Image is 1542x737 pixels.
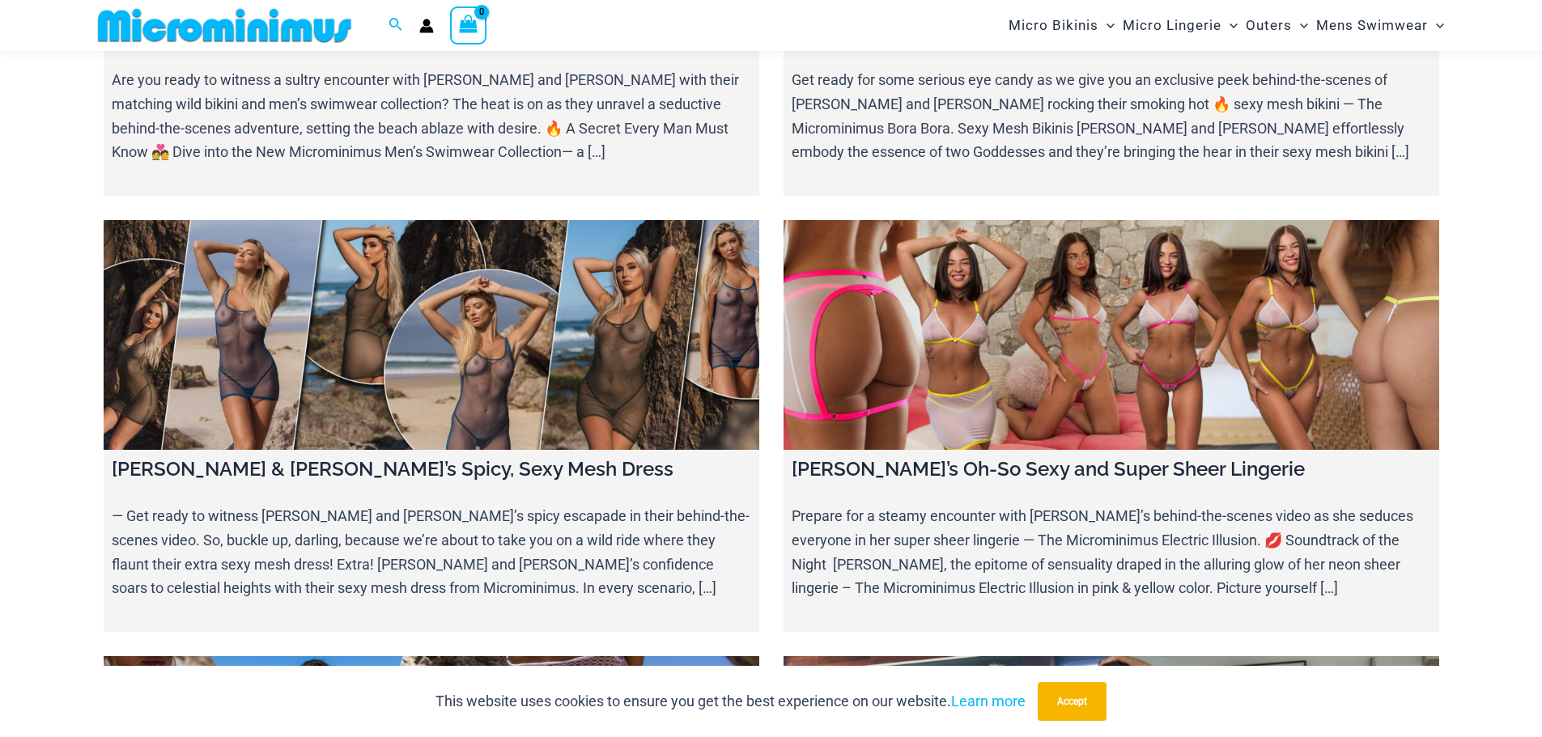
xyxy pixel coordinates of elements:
[419,19,434,33] a: Account icon link
[792,68,1431,164] p: Get ready for some serious eye candy as we give you an exclusive peek behind-the-scenes of [PERSO...
[91,7,358,44] img: MM SHOP LOGO FLAT
[1292,5,1308,46] span: Menu Toggle
[389,15,403,36] a: Search icon link
[104,220,759,450] a: Rachel & Temmi’s Spicy, Sexy Mesh Dress
[1119,5,1242,46] a: Micro LingerieMenu ToggleMenu Toggle
[792,504,1431,600] p: Prepare for a steamy encounter with [PERSON_NAME]’s behind-the-scenes video as she seduces everyo...
[1002,2,1451,49] nav: Site Navigation
[1123,5,1221,46] span: Micro Lingerie
[112,504,751,600] p: — Get ready to witness [PERSON_NAME] and [PERSON_NAME]’s spicy escapade in their behind-the-scene...
[1098,5,1115,46] span: Menu Toggle
[112,68,751,164] p: Are you ready to witness a sultry encounter with [PERSON_NAME] and [PERSON_NAME] with their match...
[784,220,1439,450] a: Amy’s Oh-So Sexy and Super Sheer Lingerie
[1242,5,1312,46] a: OutersMenu ToggleMenu Toggle
[1221,5,1238,46] span: Menu Toggle
[951,693,1026,709] a: Learn more
[112,458,751,481] h4: [PERSON_NAME] & [PERSON_NAME]’s Spicy, Sexy Mesh Dress
[435,689,1026,714] p: This website uses cookies to ensure you get the best experience on our website.
[1246,5,1292,46] span: Outers
[1038,682,1107,721] button: Accept
[1005,5,1119,46] a: Micro BikinisMenu ToggleMenu Toggle
[450,6,487,44] a: View Shopping Cart, empty
[792,458,1431,481] h4: [PERSON_NAME]’s Oh-So Sexy and Super Sheer Lingerie
[1009,5,1098,46] span: Micro Bikinis
[1316,5,1428,46] span: Mens Swimwear
[1312,5,1448,46] a: Mens SwimwearMenu ToggleMenu Toggle
[1428,5,1444,46] span: Menu Toggle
